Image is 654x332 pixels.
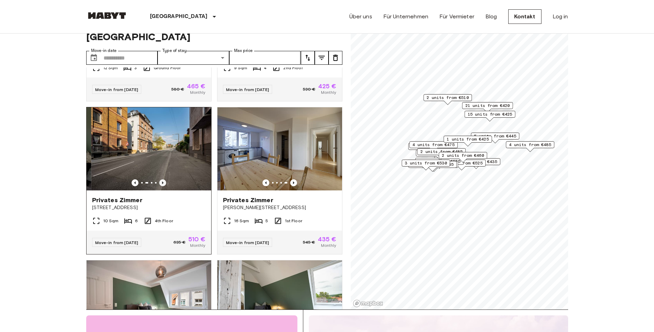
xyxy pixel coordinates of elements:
img: Habyt [86,12,128,19]
div: Map marker [462,102,513,113]
div: Map marker [408,143,457,154]
p: [GEOGRAPHIC_DATA] [150,12,208,21]
a: Blog [485,12,497,21]
button: tune [315,51,329,65]
a: Kontakt [508,9,541,24]
button: tune [329,51,342,65]
span: Monthly [190,89,205,96]
span: 425 € [318,83,337,89]
div: Map marker [506,141,554,152]
span: 4 [264,65,267,71]
div: Map marker [423,94,472,105]
span: 9 Sqm [234,65,248,71]
span: Monthly [321,89,336,96]
span: 15 units from €425 [467,111,512,117]
span: 465 € [187,83,206,89]
span: 4th Floor [155,218,173,224]
span: 2 units from €525 [440,160,483,166]
span: 5 units from €435 [455,159,497,165]
span: 580 € [171,86,184,92]
span: 1 units from €445 [411,161,454,168]
div: Map marker [439,152,487,163]
span: 2 units from €485 [420,149,463,155]
label: Max price [234,48,253,54]
span: 1st Floor [285,218,302,224]
span: 1 units from €425 [447,136,489,142]
span: [STREET_ADDRESS] [92,204,206,211]
div: Map marker [415,158,464,169]
span: 5 [266,218,268,224]
span: 2nd Floor [283,65,303,71]
span: Move-in from [DATE] [226,87,269,92]
span: 2 units from €510 [427,95,469,101]
span: 21 units from €420 [465,102,510,109]
span: 545 € [303,239,315,245]
button: Previous image [132,179,138,186]
span: 16 Sqm [234,218,249,224]
div: Map marker [452,158,500,169]
div: Map marker [408,161,457,172]
a: Mapbox logo [353,299,383,307]
a: Marketing picture of unit DE-09-016-001-05HFMarketing picture of unit DE-09-016-001-05HFPrevious ... [86,107,212,254]
span: Monthly [321,242,336,249]
a: Für Unternehmen [383,12,428,21]
a: Previous imagePrevious imagePrivates Zimmer[PERSON_NAME][STREET_ADDRESS]16 Sqm51st FloorMove-in f... [217,107,342,254]
span: 10 Sqm [103,218,119,224]
button: Previous image [262,179,269,186]
button: Previous image [159,179,166,186]
span: 2 units from €460 [442,152,484,159]
a: Log in [553,12,568,21]
span: 3 units from €530 [405,160,447,166]
span: 12 Sqm [103,65,118,71]
div: Map marker [416,150,464,160]
canvas: Map [351,11,568,309]
span: 4 units from €475 [412,142,455,148]
div: Map marker [464,111,515,122]
span: Move-in from [DATE] [226,240,269,245]
span: 5 units from €445 [474,133,516,139]
span: 510 € [188,236,206,242]
div: Map marker [437,160,486,170]
span: Move-in from [DATE] [95,87,138,92]
span: 3 [134,65,137,71]
span: 435 € [318,236,337,242]
img: Marketing picture of unit DE-09-006-05M [217,107,342,190]
div: Map marker [410,161,458,172]
span: 635 € [173,239,186,245]
span: [PERSON_NAME][STREET_ADDRESS] [223,204,337,211]
span: Monthly [190,242,205,249]
span: Move-in from [DATE] [95,240,138,245]
div: Map marker [471,133,519,143]
a: Über uns [349,12,372,21]
img: Marketing picture of unit DE-09-016-001-05HF [91,107,216,190]
button: Previous image [290,179,297,186]
button: Choose date [87,51,101,65]
div: Map marker [417,148,466,159]
button: tune [301,51,315,65]
span: Ground Floor [154,65,181,71]
div: Map marker [402,160,450,170]
span: Privates Zimmer [223,196,273,204]
span: 530 € [303,86,315,92]
span: Privates Zimmer [92,196,142,204]
label: Type of stay [162,48,187,54]
div: Map marker [444,136,492,146]
div: Map marker [409,141,458,152]
a: Für Vermieter [439,12,474,21]
span: 6 [135,218,138,224]
span: 4 units from €485 [509,142,551,148]
label: Move-in date [91,48,117,54]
